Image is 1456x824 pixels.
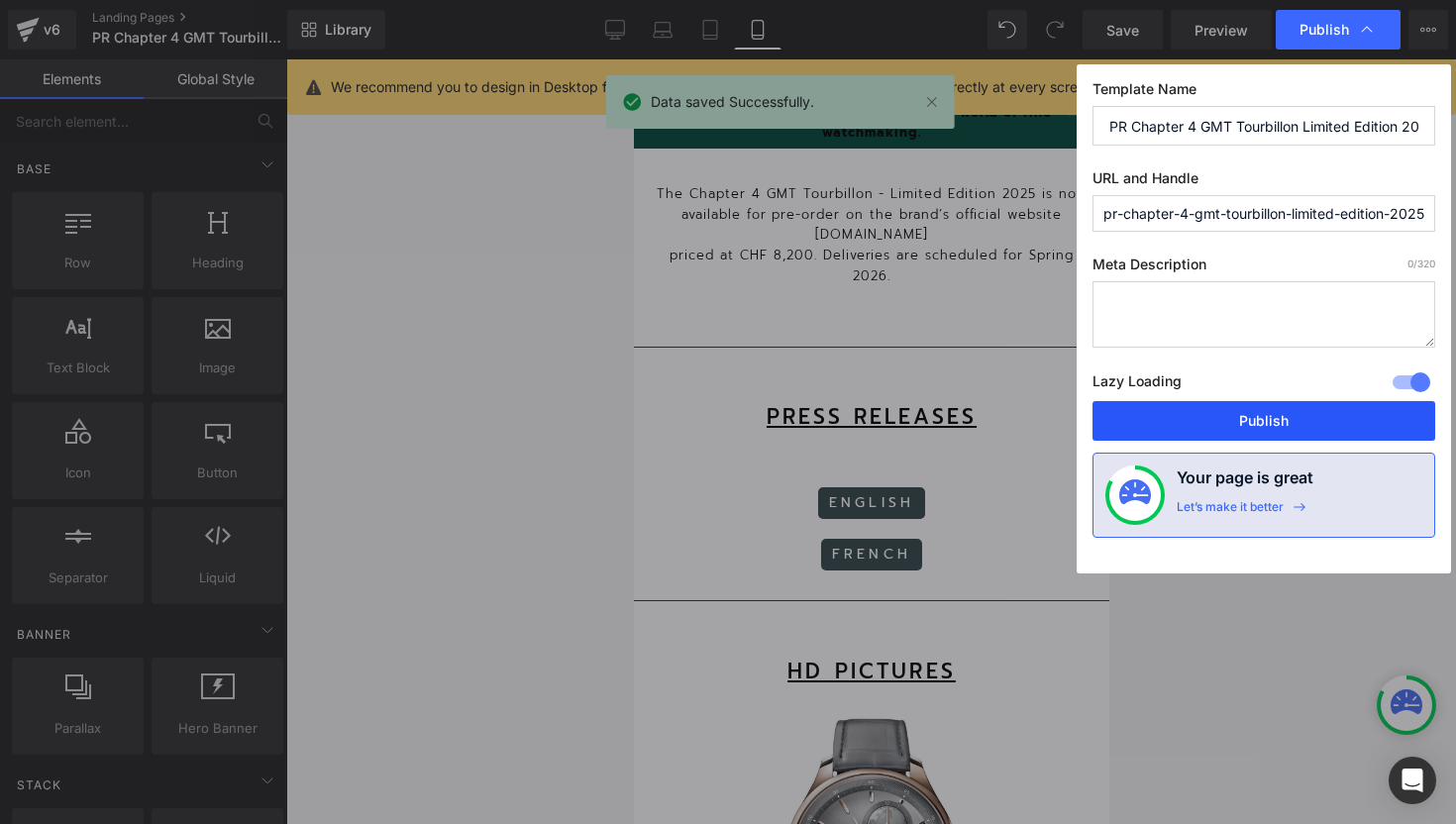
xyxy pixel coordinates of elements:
button: Publish [1092,401,1435,441]
label: Meta Description [1092,256,1435,281]
p: The Chapter 4 GMT Tourbillon - Limited Edition 2025 is now available for pre-order on the brand’s... [15,125,461,186]
div: Let’s make it better [1177,499,1284,525]
label: Lazy Loading [1092,368,1182,401]
span: 0 [1407,257,1413,269]
p: priced at CHF 8,200. Deliveries are scheduled for Spring 2026. [15,186,461,227]
span: FRENCH [198,485,277,505]
label: Template Name [1092,80,1435,106]
u: HD PICTURES [154,596,322,628]
img: onboarding-status.svg [1119,479,1151,511]
span: /320 [1407,257,1435,269]
span: ENGLISH [195,434,280,454]
span: PRESS RELEASES [133,342,343,373]
a: ENGLISH [184,428,291,460]
span: Publish [1300,21,1349,39]
h4: Your page is great [1177,465,1313,499]
a: FRENCH [187,479,288,511]
div: Open Intercom Messenger [1389,757,1436,804]
label: URL and Handle [1092,169,1435,195]
b: Continuing BA111OD’s vision of accessible elegance, the Chapter 4 GMT Tourbillon Limited Edition ... [23,3,452,83]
